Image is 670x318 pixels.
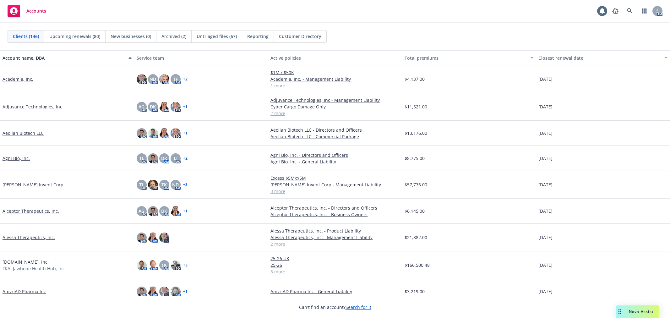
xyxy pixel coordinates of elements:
a: + 1 [183,209,188,213]
a: Alessa Therapeutics, Inc. [3,234,55,241]
img: photo [159,128,169,138]
a: Aeolian Biotech LLC [3,130,44,136]
img: photo [159,102,169,112]
a: AmyriAD Pharma Inc - General Liability [270,288,400,295]
a: Accounts [5,2,49,20]
a: Agni Bio, Inc. [3,155,30,162]
a: Cyber Cargo Damage Only [270,103,400,110]
button: Service team [134,50,268,65]
span: TF [173,76,178,82]
span: FKA: Jawbone Health Hub, Inc. [3,265,66,272]
span: [DATE] [538,181,553,188]
a: + 3 [183,183,188,187]
span: Untriaged files (67) [197,33,237,40]
a: [PERSON_NAME] Invent Corp [3,181,63,188]
a: Alceptor Therapeutics, Inc. [3,208,59,214]
img: photo [148,233,158,243]
a: Agni Bio, Inc. - Directors and Officers [270,152,400,158]
span: [DATE] [538,130,553,136]
a: + 2 [183,156,188,160]
span: TK [161,181,167,188]
span: [DATE] [538,103,553,110]
div: Account name, DBA [3,55,125,61]
span: [DATE] [538,155,553,162]
span: [DATE] [538,208,553,214]
span: AG [139,208,144,214]
span: $13,176.00 [405,130,427,136]
img: photo [159,74,169,84]
span: ND [150,76,156,82]
a: + 3 [183,263,188,267]
div: Closest renewal date [538,55,661,61]
img: photo [137,74,147,84]
span: [DATE] [538,76,553,82]
span: Clients (146) [13,33,39,40]
span: TL [139,181,144,188]
a: Excess $5Mx$5M [270,175,400,181]
a: Alessa Therapeutics, Inc. - Product Liability [270,228,400,234]
span: $57,776.00 [405,181,427,188]
a: + 1 [183,105,188,109]
span: AG [139,103,144,110]
span: [DATE] [538,262,553,268]
img: photo [148,287,158,297]
span: TL [139,155,144,162]
span: [DATE] [538,288,553,295]
span: $4,137.00 [405,76,425,82]
span: $6,145.00 [405,208,425,214]
a: Aeolian Biotech LLC - Commercial Package [270,133,400,140]
a: [PERSON_NAME] Invent Corp - Management Liability [270,181,400,188]
img: photo [137,233,147,243]
a: Adjuvance Technologies, Inc - Management Liability [270,97,400,103]
a: 8 more [270,268,400,275]
span: DK [161,208,167,214]
img: photo [148,128,158,138]
span: $8,775.00 [405,155,425,162]
a: Alceptor Therapeutics, Inc. - Business Owners [270,211,400,218]
a: [DOMAIN_NAME], Inc. [3,259,49,265]
a: 2 more [270,110,400,117]
a: + 2 [183,77,188,81]
img: photo [148,180,158,190]
button: Active policies [268,50,402,65]
a: + 1 [183,131,188,135]
a: Adjuvance Technologies, Inc [3,103,62,110]
a: Report a Bug [609,5,622,17]
span: [DATE] [538,234,553,241]
img: photo [171,128,181,138]
img: photo [137,287,147,297]
a: Academia, Inc. - Management Liability [270,76,400,82]
span: Nova Assist [629,309,654,314]
a: Agni Bio, Inc. - General Liability [270,158,400,165]
button: Nova Assist [616,305,659,318]
button: Total premiums [402,50,536,65]
img: photo [171,102,181,112]
img: photo [171,260,181,270]
div: Drag to move [616,305,624,318]
a: 25-26 UK [270,255,400,262]
img: photo [137,128,147,138]
span: Upcoming renewals (80) [49,33,100,40]
a: 25-26 [270,262,400,268]
span: Customer Directory [279,33,321,40]
img: photo [148,206,158,216]
img: photo [159,233,169,243]
span: $21,882.00 [405,234,427,241]
a: 3 more [270,188,400,195]
img: photo [159,287,169,297]
a: Alessa Therapeutics, Inc. - Management Liability [270,234,400,241]
a: + 1 [183,290,188,293]
span: TK [161,262,167,268]
div: Service team [137,55,266,61]
div: Total premiums [405,55,527,61]
img: photo [148,260,158,270]
div: Active policies [270,55,400,61]
span: DK [150,103,156,110]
